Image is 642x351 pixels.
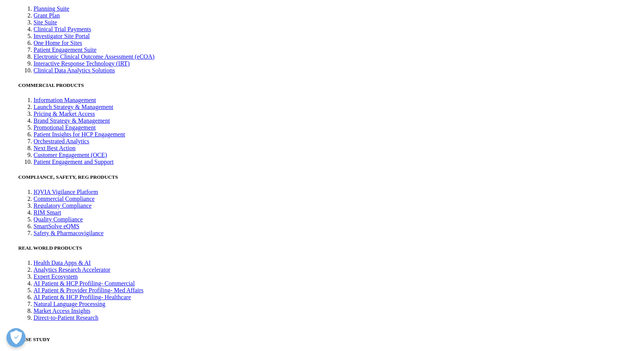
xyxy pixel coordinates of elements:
[34,53,154,60] a: Electronic Clinical Outcome Assessment (eCOA)
[34,287,144,293] a: AI Patient & Provider Profiling- Med Affairs​
[34,216,83,223] a: Quality Compliance
[34,33,90,39] a: Investigator Site Portal
[34,111,95,117] a: Pricing & Market Access
[34,40,82,46] a: One Home for Sites
[34,260,91,266] a: Health Data Apps & AI
[34,117,110,124] a: Brand Strategy & Management
[34,294,131,300] a: AI Patient & HCP Profiling- Healthcare​
[18,337,639,343] h5: CASE STUDY
[34,124,96,131] a: Promotional Engagement
[34,26,91,32] a: Clinical Trial Payments
[34,152,107,158] a: Customer Engagement (OCE)
[34,159,114,165] a: Patient Engagement and Support
[34,230,104,236] a: Safety & Pharmacovigilance
[34,189,98,195] a: IQVIA Vigilance Platform
[34,266,110,273] a: Analytics Research Accelerator​
[34,46,96,53] a: Patient Engagement Suite
[18,174,639,180] h5: COMPLIANCE, SAFETY, REG PRODUCTS
[34,104,113,110] a: Launch Strategy & Management
[34,131,125,138] a: Patient Insights for HCP Engagement​
[34,314,98,321] a: Direct-to-Patient Research
[18,82,639,88] h5: COMMERCIAL PRODUCTS
[34,12,60,19] a: Grant Plan
[34,202,91,209] a: Regulatory Compliance
[34,301,105,307] a: Natural Language Processing
[34,308,90,314] a: Market Access Insights
[34,5,69,12] a: Planning Suite
[18,245,639,251] h5: REAL WORLD PRODUCTS
[34,196,94,202] a: Commercial Compliance
[34,280,135,287] a: AI Patient & HCP Profiling- Commercial
[34,223,79,229] a: SmartSolve eQMS
[34,145,75,151] a: Next Best Action
[34,209,61,216] a: RIM Smart
[34,19,57,26] a: Site Suite
[6,328,26,347] button: Open Preferences
[34,97,96,103] a: Information Management
[34,273,78,280] a: Expert Ecosystem​
[34,60,130,67] a: Interactive Response Technology (IRT)
[34,138,89,144] a: Orchestrated Analytics
[34,67,115,74] a: Clinical Data Analytics Solutions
